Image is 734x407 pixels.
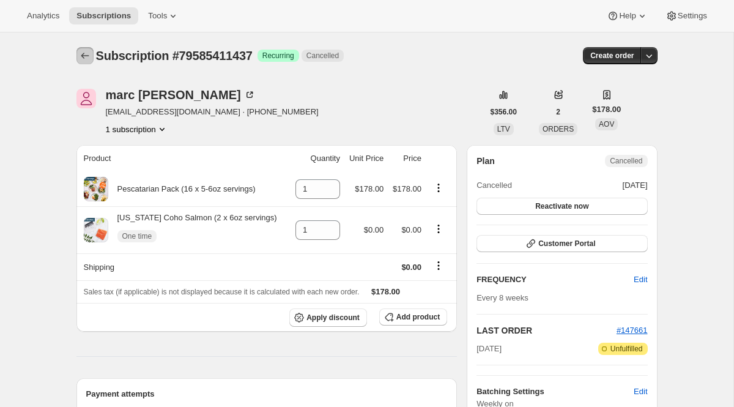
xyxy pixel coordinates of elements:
[619,11,636,21] span: Help
[476,198,647,215] button: Reactivate now
[379,308,447,326] button: Add product
[84,288,360,296] span: Sales tax (if applicable) is not displayed because it is calculated with each new order.
[106,106,319,118] span: [EMAIL_ADDRESS][DOMAIN_NAME] · [PHONE_NUMBER]
[483,103,524,121] button: $356.00
[387,145,425,172] th: Price
[108,183,256,195] div: Pescatarian Pack (16 x 5-6oz servings)
[84,177,108,201] img: product img
[364,225,384,234] span: $0.00
[401,263,421,272] span: $0.00
[535,201,588,211] span: Reactivate now
[476,343,502,355] span: [DATE]
[429,222,448,236] button: Product actions
[610,156,642,166] span: Cancelled
[617,324,648,337] button: #147661
[106,123,168,135] button: Product actions
[599,7,655,24] button: Help
[122,231,152,241] span: One time
[658,7,714,24] button: Settings
[69,7,138,24] button: Subscriptions
[476,274,634,286] h2: FREQUENCY
[476,324,617,337] h2: LAST ORDER
[289,308,367,327] button: Apply discount
[396,312,440,322] span: Add product
[583,47,641,64] button: Create order
[599,120,614,129] span: AOV
[84,218,108,242] img: product img
[634,386,647,398] span: Edit
[27,11,59,21] span: Analytics
[476,293,528,302] span: Every 8 weeks
[393,184,421,193] span: $178.00
[476,179,512,192] span: Cancelled
[549,103,568,121] button: 2
[617,326,648,335] a: #147661
[108,212,277,248] div: [US_STATE] Coho Salmon (2 x 6oz servings)
[76,253,290,280] th: Shipping
[289,145,344,172] th: Quantity
[476,386,634,398] h6: Batching Settings
[86,388,448,400] h2: Payment attempts
[344,145,387,172] th: Unit Price
[306,313,360,323] span: Apply discount
[76,47,94,64] button: Subscriptions
[76,11,131,21] span: Subscriptions
[634,274,647,286] span: Edit
[623,179,648,192] span: [DATE]
[371,287,400,296] span: $178.00
[141,7,187,24] button: Tools
[76,145,290,172] th: Product
[355,184,384,193] span: $178.00
[626,270,654,289] button: Edit
[429,259,448,272] button: Shipping actions
[476,235,647,252] button: Customer Portal
[678,11,707,21] span: Settings
[106,89,256,101] div: marc [PERSON_NAME]
[497,125,510,133] span: LTV
[76,89,96,108] span: marc boren
[96,49,253,62] span: Subscription #79585411437
[401,225,421,234] span: $0.00
[592,103,621,116] span: $178.00
[626,382,654,401] button: Edit
[476,155,495,167] h2: Plan
[148,11,167,21] span: Tools
[543,125,574,133] span: ORDERS
[556,107,560,117] span: 2
[429,181,448,195] button: Product actions
[20,7,67,24] button: Analytics
[590,51,634,61] span: Create order
[491,107,517,117] span: $356.00
[262,51,294,61] span: Recurring
[306,51,339,61] span: Cancelled
[538,239,595,248] span: Customer Portal
[610,344,643,354] span: Unfulfilled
